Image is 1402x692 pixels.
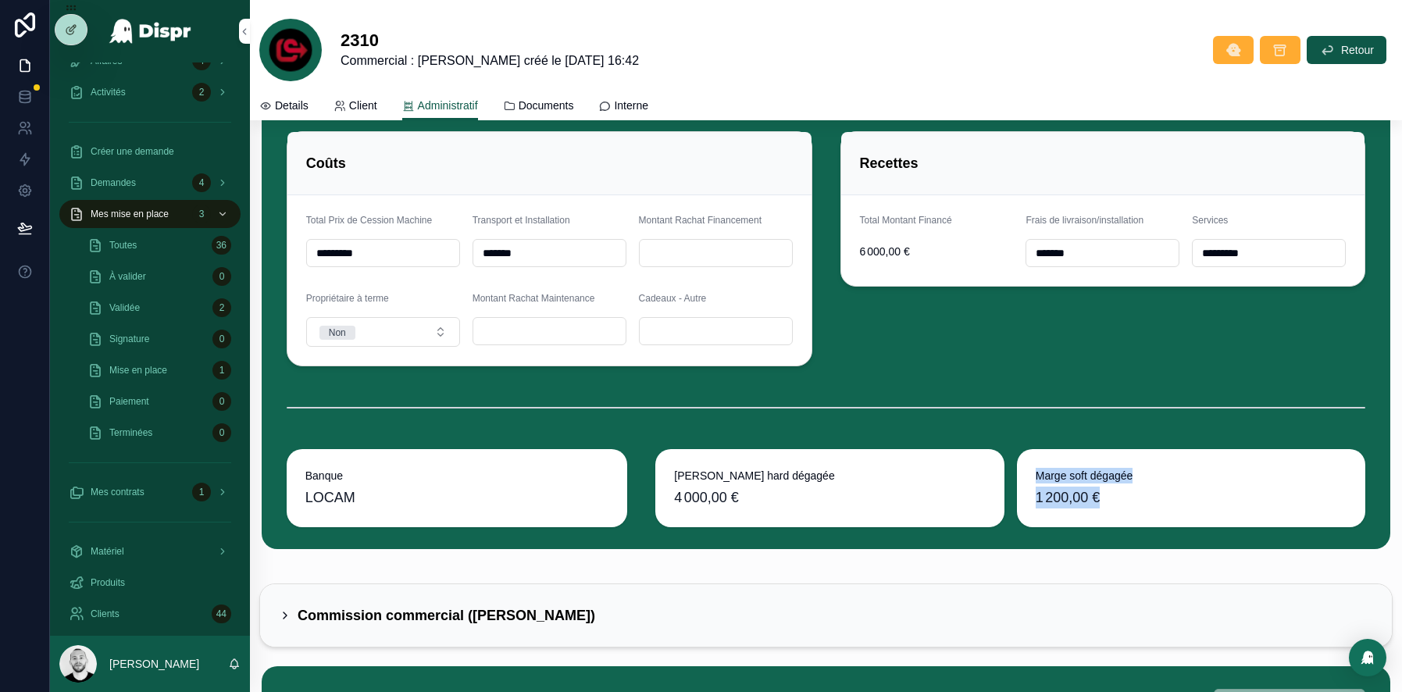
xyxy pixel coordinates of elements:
[212,267,231,286] div: 0
[298,603,595,628] h2: Commission commercial ([PERSON_NAME])
[109,364,167,376] span: Mise en place
[59,569,241,597] a: Produits
[1036,487,1347,508] span: 1 200,00 €
[91,145,174,158] span: Créer une demande
[1036,468,1347,483] span: Marge soft dégagée
[519,98,574,113] span: Documents
[1192,215,1228,226] span: Services
[50,62,250,636] div: scrollable content
[212,423,231,442] div: 0
[212,392,231,411] div: 0
[212,236,231,255] div: 36
[59,200,241,228] a: Mes mise en place3
[1026,215,1143,226] span: Frais de livraison/installation
[78,419,241,447] a: Terminées0
[78,356,241,384] a: Mise en place1
[78,231,241,259] a: Toutes36
[418,98,478,113] span: Administratif
[674,487,986,508] span: 4 000,00 €
[212,330,231,348] div: 0
[639,215,762,226] span: Montant Rachat Financement
[306,215,432,226] span: Total Prix de Cession Machine
[59,78,241,106] a: Activités2
[59,169,241,197] a: Demandes4
[109,426,152,439] span: Terminées
[91,576,125,589] span: Produits
[109,656,199,672] p: [PERSON_NAME]
[91,86,126,98] span: Activités
[91,545,124,558] span: Matériel
[109,19,192,44] img: App logo
[1307,36,1386,64] button: Retour
[91,177,136,189] span: Demandes
[109,395,149,408] span: Paiement
[192,483,211,501] div: 1
[598,91,648,123] a: Interne
[341,30,639,52] h1: 2310
[402,91,478,121] a: Administratif
[192,205,211,223] div: 3
[674,468,986,483] span: [PERSON_NAME] hard dégagée
[329,326,346,340] div: Non
[860,215,952,226] span: Total Montant Financé
[306,317,460,347] button: Select Button
[192,173,211,192] div: 4
[860,151,919,176] h2: Recettes
[192,83,211,102] div: 2
[212,605,231,623] div: 44
[109,239,137,251] span: Toutes
[306,293,389,304] span: Propriétaire à terme
[349,98,377,113] span: Client
[59,537,241,565] a: Matériel
[59,478,241,506] a: Mes contrats1
[91,608,120,620] span: Clients
[212,298,231,317] div: 2
[78,325,241,353] a: Signature0
[109,333,149,345] span: Signature
[614,98,648,113] span: Interne
[78,387,241,416] a: Paiement0
[59,600,241,628] a: Clients44
[473,293,595,304] span: Montant Rachat Maintenance
[91,486,144,498] span: Mes contrats
[91,208,169,220] span: Mes mise en place
[305,487,355,508] span: LOCAM
[639,293,707,304] span: Cadeaux - Autre
[109,301,140,314] span: Validée
[59,137,241,166] a: Créer une demande
[259,91,309,123] a: Details
[275,98,309,113] span: Details
[473,215,570,226] span: Transport et Installation
[78,294,241,322] a: Validée2
[334,91,377,123] a: Client
[305,468,609,483] span: Banque
[1341,42,1374,58] span: Retour
[306,151,346,176] h2: Coûts
[341,52,639,70] span: Commercial : [PERSON_NAME] créé le [DATE] 16:42
[1349,639,1386,676] div: Open Intercom Messenger
[212,361,231,380] div: 1
[503,91,574,123] a: Documents
[109,270,146,283] span: À valider
[78,262,241,291] a: À valider0
[860,244,1014,259] span: 6 000,00 €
